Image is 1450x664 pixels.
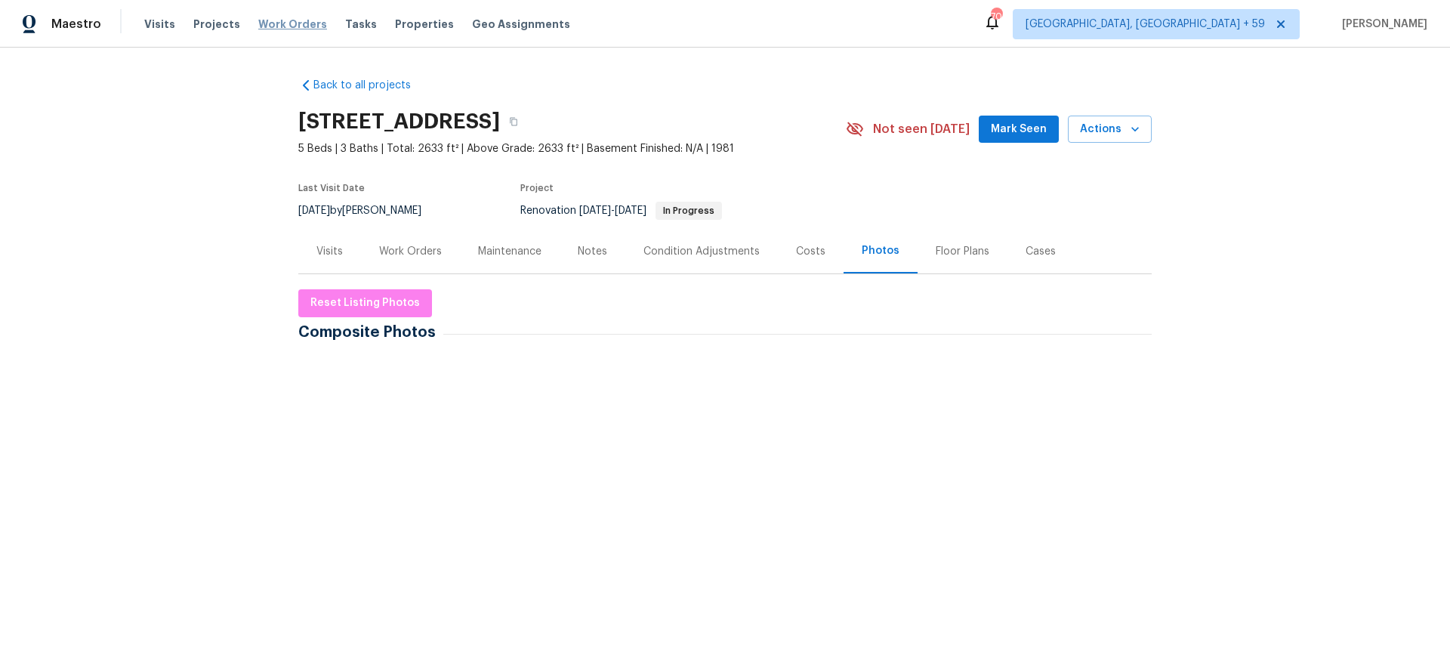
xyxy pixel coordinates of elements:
span: Tasks [345,19,377,29]
h2: [STREET_ADDRESS] [298,114,500,129]
div: Notes [578,244,607,259]
span: Projects [193,17,240,32]
span: Project [520,184,554,193]
div: Work Orders [379,244,442,259]
div: by [PERSON_NAME] [298,202,440,220]
a: Back to all projects [298,78,443,93]
span: - [579,205,646,216]
div: Condition Adjustments [643,244,760,259]
div: Cases [1026,244,1056,259]
span: Visits [144,17,175,32]
button: Copy Address [500,108,527,135]
div: Maintenance [478,244,541,259]
span: [PERSON_NAME] [1336,17,1427,32]
span: In Progress [657,206,720,215]
span: Composite Photos [298,325,443,340]
span: Last Visit Date [298,184,365,193]
div: Costs [796,244,825,259]
span: 5 Beds | 3 Baths | Total: 2633 ft² | Above Grade: 2633 ft² | Basement Finished: N/A | 1981 [298,141,846,156]
span: Reset Listing Photos [310,294,420,313]
span: [DATE] [579,205,611,216]
span: Work Orders [258,17,327,32]
span: Maestro [51,17,101,32]
button: Actions [1068,116,1152,144]
span: [GEOGRAPHIC_DATA], [GEOGRAPHIC_DATA] + 59 [1026,17,1265,32]
span: [DATE] [615,205,646,216]
div: Visits [316,244,343,259]
span: [DATE] [298,205,330,216]
span: Renovation [520,205,722,216]
div: Photos [862,243,899,258]
span: Mark Seen [991,120,1047,139]
span: Properties [395,17,454,32]
span: Not seen [DATE] [873,122,970,137]
div: Floor Plans [936,244,989,259]
button: Reset Listing Photos [298,289,432,317]
button: Mark Seen [979,116,1059,144]
div: 703 [991,9,1001,24]
span: Geo Assignments [472,17,570,32]
span: Actions [1080,120,1140,139]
